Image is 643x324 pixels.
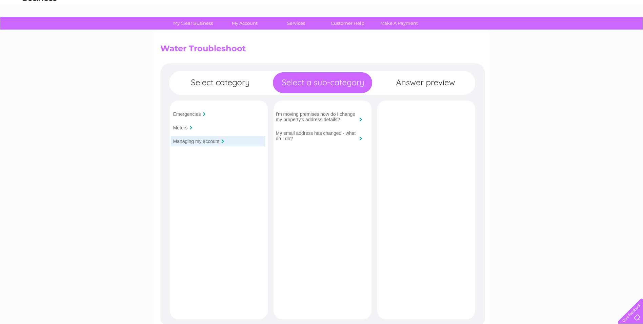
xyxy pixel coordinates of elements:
[22,18,57,38] img: logo.png
[541,29,556,34] a: Energy
[584,29,594,34] a: Blog
[173,111,201,117] input: Emergencies
[160,44,483,57] h2: Water Troubleshoot
[371,17,427,30] a: Make A Payment
[320,17,376,30] a: Customer Help
[621,29,637,34] a: Log out
[173,139,220,144] input: Managing my account
[162,4,482,33] div: Clear Business is a trading name of Verastar Limited (registered in [GEOGRAPHIC_DATA] No. 3667643...
[217,17,273,30] a: My Account
[524,29,537,34] a: Water
[515,3,562,12] a: 0333 014 3131
[268,17,324,30] a: Services
[276,130,357,141] input: My email address has changed - what do I do?
[165,17,221,30] a: My Clear Business
[598,29,615,34] a: Contact
[560,29,580,34] a: Telecoms
[276,111,357,122] input: I'm moving premises how do I change my property's address details?
[173,125,188,130] input: Meters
